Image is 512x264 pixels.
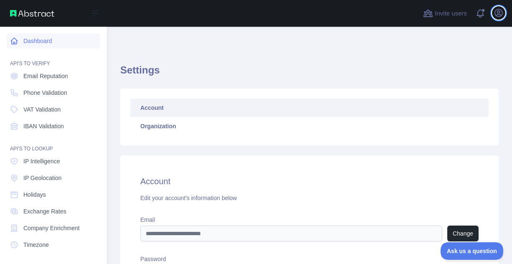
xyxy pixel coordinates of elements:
img: Abstract API [10,10,54,17]
button: Change [447,226,479,241]
a: Phone Validation [7,85,100,100]
span: Holidays [23,190,46,199]
span: Phone Validation [23,89,67,97]
button: Invite users [421,7,469,20]
iframe: Toggle Customer Support [441,242,504,260]
label: Password [140,255,479,263]
a: Holidays [7,187,100,202]
a: Dashboard [7,33,100,48]
span: IP Intelligence [23,157,60,165]
a: VAT Validation [7,102,100,117]
a: Email Reputation [7,69,100,84]
div: Edit your account's information below [140,194,479,202]
div: API'S TO LOOKUP [7,135,100,152]
a: Organization [130,117,489,135]
span: Company Enrichment [23,224,80,232]
a: IP Geolocation [7,170,100,185]
a: Timezone [7,237,100,252]
span: Email Reputation [23,72,68,80]
span: Timezone [23,241,49,249]
span: VAT Validation [23,105,61,114]
span: IBAN Validation [23,122,64,130]
a: Exchange Rates [7,204,100,219]
a: IP Intelligence [7,154,100,169]
label: Email [140,216,479,224]
h2: Account [140,175,479,187]
span: Invite users [435,9,467,18]
span: IP Geolocation [23,174,62,182]
h1: Settings [120,63,499,84]
span: Exchange Rates [23,207,66,216]
div: API'S TO VERIFY [7,50,100,67]
a: Account [130,99,489,117]
a: Company Enrichment [7,221,100,236]
a: IBAN Validation [7,119,100,134]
